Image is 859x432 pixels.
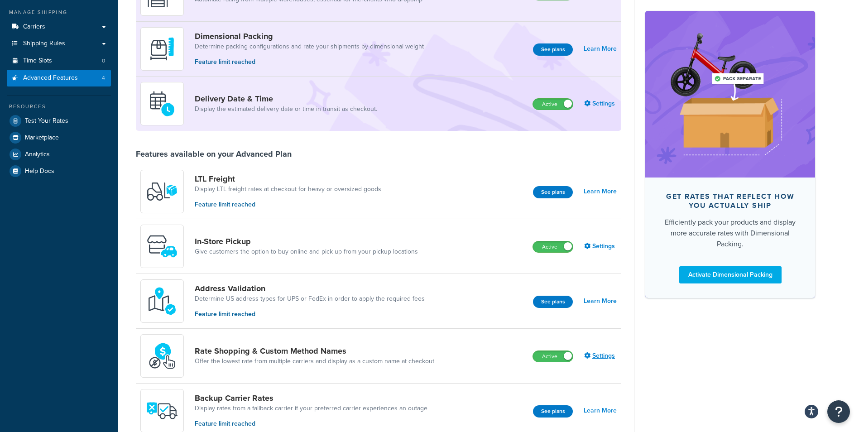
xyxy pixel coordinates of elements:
[195,94,377,104] a: Delivery Date & Time
[195,42,424,51] a: Determine packing configurations and rate your shipments by dimensional weight
[23,40,65,48] span: Shipping Rules
[7,103,111,110] div: Resources
[584,350,617,362] a: Settings
[533,99,573,110] label: Active
[195,309,425,319] p: Feature limit reached
[23,57,52,65] span: Time Slots
[584,240,617,253] a: Settings
[102,74,105,82] span: 4
[195,393,427,403] a: Backup Carrier Rates
[660,192,801,210] div: Get rates that reflect how you actually ship
[827,400,850,423] button: Open Resource Center
[195,174,381,184] a: LTL Freight
[25,168,54,175] span: Help Docs
[195,419,427,429] p: Feature limit reached
[195,283,425,293] a: Address Validation
[7,35,111,52] a: Shipping Rules
[7,53,111,69] a: Time Slots0
[146,88,178,120] img: gfkeb5ejjkALwAAAABJRU5ErkJggg==
[7,70,111,86] li: Advanced Features
[533,43,573,56] button: See plans
[195,357,434,366] a: Offer the lowest rate from multiple carriers and display as a custom name at checkout
[23,74,78,82] span: Advanced Features
[533,296,573,308] button: See plans
[195,236,418,246] a: In-Store Pickup
[195,346,434,356] a: Rate Shopping & Custom Method Names
[584,185,617,198] a: Learn More
[102,57,105,65] span: 0
[195,105,377,114] a: Display the estimated delivery date or time in transit as checkout.
[584,295,617,307] a: Learn More
[146,395,178,427] img: icon-duo-feat-backup-carrier-4420b188.png
[533,405,573,418] button: See plans
[195,294,425,303] a: Determine US address types for UPS or FedEx in order to apply the required fees
[195,247,418,256] a: Give customers the option to buy online and pick up from your pickup locations
[195,31,424,41] a: Dimensional Packing
[7,70,111,86] a: Advanced Features4
[23,23,45,31] span: Carriers
[7,113,111,129] a: Test Your Rates
[7,130,111,146] a: Marketplace
[7,19,111,35] a: Carriers
[533,241,573,252] label: Active
[7,163,111,179] a: Help Docs
[7,9,111,16] div: Manage Shipping
[584,43,617,55] a: Learn More
[7,146,111,163] a: Analytics
[195,185,381,194] a: Display LTL freight rates at checkout for heavy or oversized goods
[136,149,292,159] div: Features available on your Advanced Plan
[195,404,427,413] a: Display rates from a fallback carrier if your preferred carrier experiences an outage
[533,351,573,362] label: Active
[146,33,178,65] img: DTVBYsAAAAAASUVORK5CYII=
[195,57,424,67] p: Feature limit reached
[533,186,573,198] button: See plans
[584,404,617,417] a: Learn More
[679,266,782,283] a: Activate Dimensional Packing
[659,24,801,164] img: feature-image-dim-d40ad3071a2b3c8e08177464837368e35600d3c5e73b18a22c1e4bb210dc32ac.png
[25,134,59,142] span: Marketplace
[146,340,178,372] img: icon-duo-feat-rate-shopping-ecdd8bed.png
[584,97,617,110] a: Settings
[146,285,178,317] img: kIG8fy0lQAAAABJRU5ErkJggg==
[146,230,178,262] img: wfgcfpwTIucLEAAAAASUVORK5CYII=
[7,53,111,69] li: Time Slots
[25,151,50,158] span: Analytics
[660,217,801,250] div: Efficiently pack your products and display more accurate rates with Dimensional Packing.
[146,176,178,207] img: y79ZsPf0fXUFUhFXDzUgf+ktZg5F2+ohG75+v3d2s1D9TjoU8PiyCIluIjV41seZevKCRuEjTPPOKHJsQcmKCXGdfprl3L4q7...
[25,117,68,125] span: Test Your Rates
[195,200,381,210] p: Feature limit reached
